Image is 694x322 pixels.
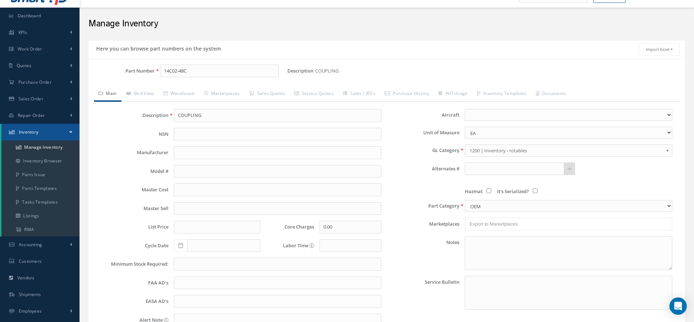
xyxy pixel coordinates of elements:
[487,188,491,193] input: Hazmat
[94,87,121,102] a: Main
[19,258,42,264] span: Customers
[96,169,168,174] label: Model #
[387,130,459,135] label: Unit of Measure
[338,87,380,102] a: Sales / RO's
[96,261,168,267] label: Minimum Stock Required:
[1,124,80,140] a: Inventory
[315,65,342,78] span: COUPLING
[465,236,672,270] textarea: Notes
[96,131,168,137] label: NSN
[387,236,459,270] label: Notes
[266,224,314,230] label: Core Charges
[17,62,32,69] span: Quotes
[387,203,459,209] label: Part Category
[96,113,168,118] label: Description
[96,206,168,211] label: Master Sell
[96,280,168,286] label: FAA AD's
[17,275,35,281] span: Vendors
[94,43,221,52] h5: Here you can browse part numbers on the system
[121,87,159,102] a: Bird View
[18,112,45,118] span: Repair Order
[96,243,168,248] label: Cycle Date
[387,221,459,227] label: Marketplaces
[387,276,459,310] label: Service Bulletin
[472,87,531,102] a: Inventory Templates
[19,241,42,248] span: Accounting
[96,224,168,230] label: List Price
[200,87,245,102] a: Marketplaces
[497,188,529,195] span: It's Serialized?
[19,129,39,135] span: Inventory
[1,209,80,223] a: Listings
[89,18,685,29] h2: Manage Inventory
[434,87,472,102] a: WO Usage
[89,68,155,74] label: Part Number
[18,46,42,52] span: Work Order
[1,182,80,195] a: Parts Templates
[387,112,459,118] label: Aircraft
[531,87,571,102] a: Documents
[18,96,43,102] span: Sales Order
[533,188,537,193] input: It's Serialized?
[18,79,52,85] span: Purchase Order
[465,188,483,195] span: Hazmat
[1,223,80,236] a: RMA
[669,297,687,315] div: Open Intercom Messenger
[639,43,680,56] button: Import Excel
[18,13,41,19] span: Dashboard
[1,140,80,154] a: Manage Inventory
[470,146,663,155] span: 1200 | Inventory - rotables
[380,87,434,102] a: Purchase History
[1,168,80,182] a: Parts Issue
[19,291,41,297] span: Shipments
[266,243,314,248] label: Labor Time
[244,87,290,102] a: Sales Quotes
[290,87,338,102] a: Service Quotes
[1,154,80,168] a: Inventory Browser
[1,195,80,209] a: Tasks Templates
[19,308,42,314] span: Employees
[387,166,459,171] label: Alternates #
[18,29,27,35] span: KPIs
[287,68,313,74] label: Description
[387,148,459,153] label: GL Category
[159,87,200,102] a: Warehouse
[96,150,168,155] label: Manufacturer
[96,299,168,304] label: EASA AD's
[96,187,168,192] label: Master Cost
